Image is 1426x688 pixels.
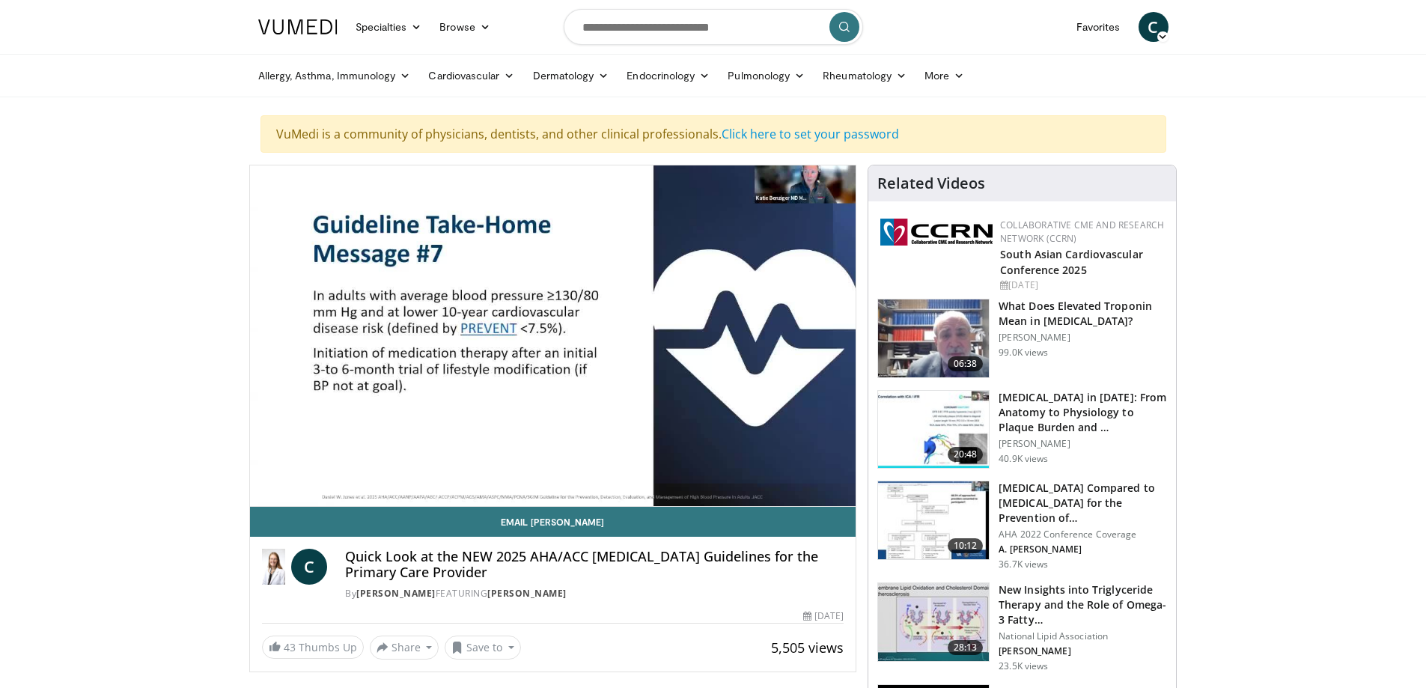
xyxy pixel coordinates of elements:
a: Browse [430,12,499,42]
a: 20:48 [MEDICAL_DATA] in [DATE]: From Anatomy to Physiology to Plaque Burden and … [PERSON_NAME] 4... [877,390,1167,469]
span: 20:48 [948,447,984,462]
h3: What Does Elevated Troponin Mean in [MEDICAL_DATA]? [999,299,1167,329]
img: 823da73b-7a00-425d-bb7f-45c8b03b10c3.150x105_q85_crop-smart_upscale.jpg [878,391,989,469]
a: [PERSON_NAME] [487,587,567,600]
span: 06:38 [948,356,984,371]
video-js: Video Player [250,165,856,507]
span: 28:13 [948,640,984,655]
a: Endocrinology [618,61,719,91]
a: 10:12 [MEDICAL_DATA] Compared to [MEDICAL_DATA] for the Prevention of… AHA 2022 Conference Covera... [877,481,1167,570]
p: [PERSON_NAME] [999,438,1167,450]
span: 10:12 [948,538,984,553]
a: Click here to set your password [722,126,899,142]
img: 7c0f9b53-1609-4588-8498-7cac8464d722.150x105_q85_crop-smart_upscale.jpg [878,481,989,559]
a: Email [PERSON_NAME] [250,507,856,537]
p: 36.7K views [999,558,1048,570]
input: Search topics, interventions [564,9,863,45]
a: 43 Thumbs Up [262,636,364,659]
p: [PERSON_NAME] [999,645,1167,657]
a: C [291,549,327,585]
img: 98daf78a-1d22-4ebe-927e-10afe95ffd94.150x105_q85_crop-smart_upscale.jpg [878,299,989,377]
a: South Asian Cardiovascular Conference 2025 [1000,247,1143,277]
h4: Quick Look at the NEW 2025 AHA/ACC [MEDICAL_DATA] Guidelines for the Primary Care Provider [345,549,844,581]
a: 28:13 New Insights into Triglyceride Therapy and the Role of Omega-3 Fatty… National Lipid Associ... [877,582,1167,672]
p: National Lipid Association [999,630,1167,642]
p: AHA 2022 Conference Coverage [999,529,1167,541]
img: a04ee3ba-8487-4636-b0fb-5e8d268f3737.png.150x105_q85_autocrop_double_scale_upscale_version-0.2.png [880,219,993,246]
h3: [MEDICAL_DATA] in [DATE]: From Anatomy to Physiology to Plaque Burden and … [999,390,1167,435]
div: [DATE] [803,609,844,623]
div: [DATE] [1000,278,1164,292]
p: 23.5K views [999,660,1048,672]
h3: [MEDICAL_DATA] Compared to [MEDICAL_DATA] for the Prevention of… [999,481,1167,526]
a: Pulmonology [719,61,814,91]
p: [PERSON_NAME] [999,332,1167,344]
button: Save to [445,636,521,660]
a: Dermatology [524,61,618,91]
p: 40.9K views [999,453,1048,465]
img: VuMedi Logo [258,19,338,34]
a: More [915,61,973,91]
p: A. [PERSON_NAME] [999,544,1167,555]
img: 45ea033d-f728-4586-a1ce-38957b05c09e.150x105_q85_crop-smart_upscale.jpg [878,583,989,661]
a: Allergy, Asthma, Immunology [249,61,420,91]
span: 43 [284,640,296,654]
a: 06:38 What Does Elevated Troponin Mean in [MEDICAL_DATA]? [PERSON_NAME] 99.0K views [877,299,1167,378]
a: Collaborative CME and Research Network (CCRN) [1000,219,1164,245]
img: Dr. Catherine P. Benziger [262,549,286,585]
p: 99.0K views [999,347,1048,359]
div: By FEATURING [345,587,844,600]
a: C [1139,12,1168,42]
h4: Related Videos [877,174,985,192]
a: Specialties [347,12,431,42]
a: Cardiovascular [419,61,523,91]
button: Share [370,636,439,660]
span: 5,505 views [771,639,844,657]
a: [PERSON_NAME] [356,587,436,600]
a: Rheumatology [814,61,915,91]
h3: New Insights into Triglyceride Therapy and the Role of Omega-3 Fatty… [999,582,1167,627]
div: VuMedi is a community of physicians, dentists, and other clinical professionals. [260,115,1166,153]
a: Favorites [1067,12,1130,42]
